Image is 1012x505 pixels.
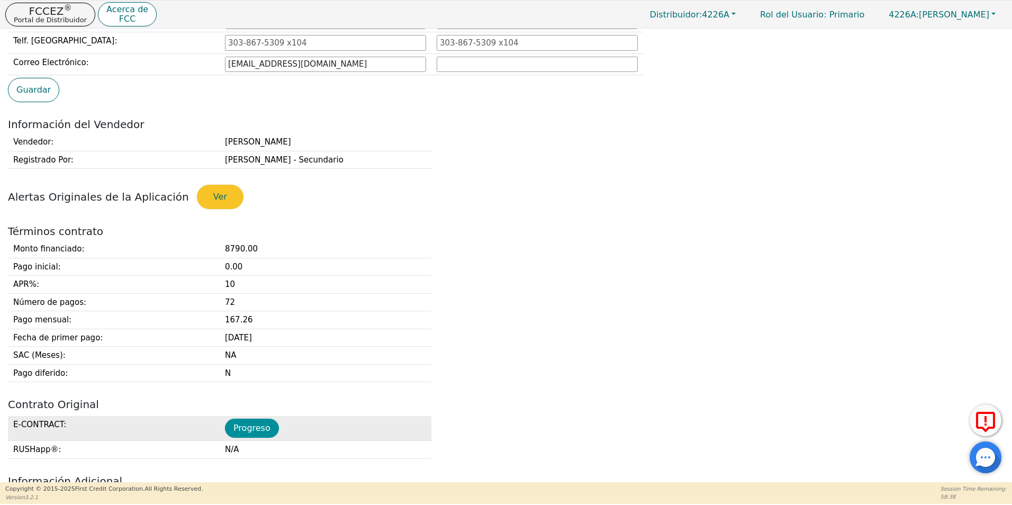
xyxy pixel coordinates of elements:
[5,493,203,501] p: Version 3.2.1
[8,151,220,169] td: Registrado Por:
[220,133,431,151] td: [PERSON_NAME]
[8,258,220,276] td: Pago inicial :
[220,347,431,365] td: NA
[5,485,203,494] p: Copyright © 2015- 2025 First Credit Corporation.
[8,191,189,203] span: Alertas Originales de la Aplicación
[878,6,1007,23] button: 4226A:[PERSON_NAME]
[220,441,431,459] td: N/A
[8,32,220,54] td: Telf. [GEOGRAPHIC_DATA]:
[8,364,220,382] td: Pago diferido :
[106,15,148,23] p: FCC
[197,185,243,209] button: Ver
[225,35,426,51] input: 303-867-5309 x104
[8,347,220,365] td: SAC (Meses) :
[650,10,702,20] span: Distribuidor:
[8,53,220,75] td: Correo Electrónico:
[8,240,220,258] td: Monto financiado :
[8,293,220,311] td: Número de pagos :
[98,2,157,27] button: Acerca deFCC
[225,419,279,438] button: Progreso
[8,398,1004,411] h2: Contrato Original
[941,485,1007,493] p: Session Time Remaining:
[220,364,431,382] td: N
[8,78,59,102] button: Guardar
[760,10,826,20] span: Rol del Usuario :
[220,329,431,347] td: [DATE]
[106,5,148,14] p: Acerca de
[650,10,729,20] span: 4226A
[437,35,638,51] input: 303-867-5309 x104
[220,293,431,311] td: 72
[8,416,220,441] td: E-CONTRACT :
[220,151,431,169] td: [PERSON_NAME] - Secundario
[941,493,1007,501] p: 58:38
[220,276,431,294] td: 10
[639,6,747,23] button: Distribuidor:4226A
[749,4,875,25] p: Primario
[220,240,431,258] td: 8790.00
[14,16,87,23] p: Portal de Distribuidor
[8,475,1004,488] h2: Información Adicional
[8,329,220,347] td: Fecha de primer pago :
[64,3,71,13] sup: ®
[8,276,220,294] td: APR% :
[220,258,431,276] td: 0.00
[144,485,203,492] span: All Rights Reserved.
[5,3,95,26] button: FCCEZ®Portal de Distribuidor
[220,311,431,329] td: 167.26
[889,10,919,20] span: 4226A:
[14,6,87,16] p: FCCEZ
[8,133,220,151] td: Vendedor:
[889,10,989,20] span: [PERSON_NAME]
[970,404,1001,436] button: Reportar Error a FCC
[8,441,220,459] td: RUSHapp® :
[749,4,875,25] a: Rol del Usuario: Primario
[8,311,220,329] td: Pago mensual :
[8,118,1004,131] h2: Información del Vendedor
[8,225,1004,238] h2: Términos contrato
